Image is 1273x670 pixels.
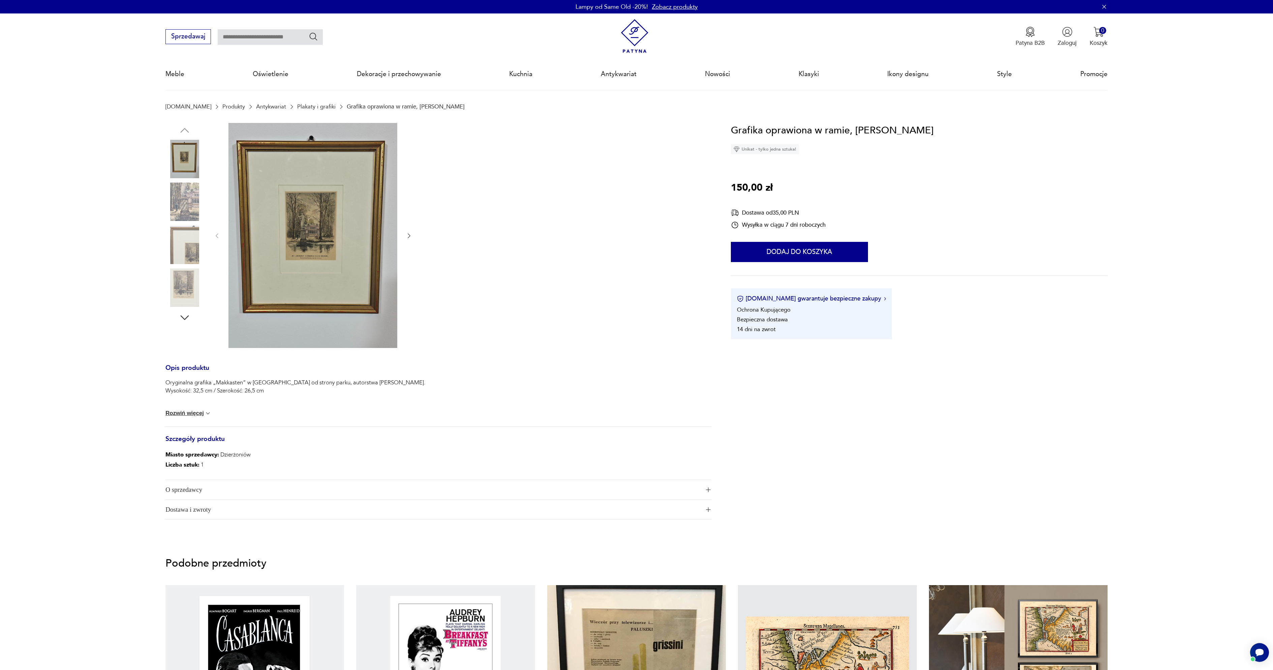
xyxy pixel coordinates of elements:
[165,559,1108,568] p: Podobne przedmioty
[737,316,788,323] li: Bezpieczna dostawa
[737,306,790,314] li: Ochrona Kupującego
[737,325,776,333] li: 14 dni na zwrot
[731,123,934,138] h1: Grafika oprawiona w ramie, [PERSON_NAME]
[165,140,204,178] img: Zdjęcie produktu Grafika oprawiona w ramie, H.Otto
[256,103,286,110] a: Antykwariat
[165,226,204,264] img: Zdjęcie produktu Grafika oprawiona w ramie, H.Otto
[165,451,219,458] b: Miasto sprzedawcy :
[1016,27,1045,47] a: Ikona medaluPatyna B2B
[706,507,711,512] img: Ikona plusa
[509,59,532,90] a: Kuchnia
[1090,39,1108,47] p: Koszyk
[576,3,648,11] p: Lampy od Same Old -20%!
[165,183,204,221] img: Zdjęcie produktu Grafika oprawiona w ramie, H.Otto
[731,209,739,217] img: Ikona dostawy
[731,221,826,229] div: Wysyłka w ciągu 7 dni roboczych
[297,103,336,110] a: Plakaty i grafiki
[165,460,251,470] p: 1
[1080,59,1108,90] a: Promocje
[165,450,251,460] p: Dzierżoniów
[165,500,711,519] button: Ikona plusaDostawa i zwroty
[731,144,799,154] div: Unikat - tylko jedna sztuka!
[997,59,1012,90] a: Style
[165,480,711,500] button: Ikona plusaO sprzedawcy
[165,34,211,40] a: Sprzedawaj
[731,242,868,262] button: Dodaj do koszyka
[165,59,184,90] a: Meble
[1016,27,1045,47] button: Patyna B2B
[1058,27,1077,47] button: Zaloguj
[1250,643,1269,662] iframe: Smartsupp widget button
[253,59,288,90] a: Oświetlenie
[618,19,652,53] img: Patyna - sklep z meblami i dekoracjami vintage
[887,59,929,90] a: Ikony designu
[165,379,425,395] p: Oryginalna grafika „Makkasten” w [GEOGRAPHIC_DATA] od strony parku, autorstwa [PERSON_NAME]. Wyso...
[737,295,744,302] img: Ikona certyfikatu
[705,59,730,90] a: Nowości
[165,268,204,307] img: Zdjęcie produktu Grafika oprawiona w ramie, H.Otto
[1058,39,1077,47] p: Zaloguj
[884,297,886,300] img: Ikona strzałki w prawo
[205,410,211,417] img: chevron down
[652,3,698,11] a: Zobacz produkty
[1016,39,1045,47] p: Patyna B2B
[165,437,711,450] h3: Szczegóły produktu
[357,59,441,90] a: Dekoracje i przechowywanie
[222,103,245,110] a: Produkty
[799,59,819,90] a: Klasyki
[347,103,465,110] p: Grafika oprawiona w ramie, [PERSON_NAME]
[1062,27,1073,37] img: Ikonka użytkownika
[706,487,711,492] img: Ikona plusa
[165,410,211,417] button: Rozwiń więcej
[731,180,773,196] p: 150,00 zł
[1093,27,1104,37] img: Ikona koszyka
[1090,27,1108,47] button: 0Koszyk
[165,480,700,500] span: O sprzedawcy
[165,500,700,519] span: Dostawa i zwroty
[165,365,711,379] h3: Opis produktu
[1099,27,1106,34] div: 0
[228,123,397,348] img: Zdjęcie produktu Grafika oprawiona w ramie, H.Otto
[731,209,826,217] div: Dostawa od 35,00 PLN
[165,103,211,110] a: [DOMAIN_NAME]
[309,32,318,41] button: Szukaj
[165,29,211,44] button: Sprzedawaj
[601,59,636,90] a: Antykwariat
[734,146,740,152] img: Ikona diamentu
[737,294,886,303] button: [DOMAIN_NAME] gwarantuje bezpieczne zakupy
[1025,27,1035,37] img: Ikona medalu
[165,461,199,469] b: Liczba sztuk:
